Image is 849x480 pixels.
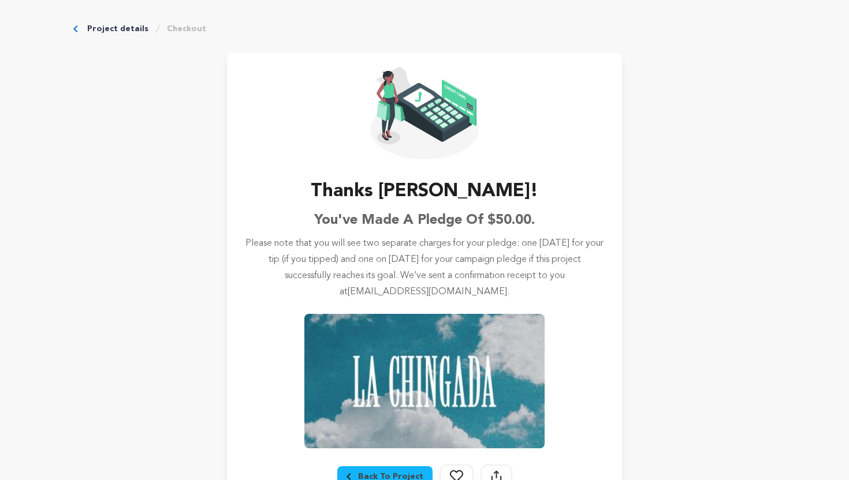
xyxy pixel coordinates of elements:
a: Project details [87,23,148,35]
h6: You've made a pledge of $50.00. [314,210,535,231]
img: La Chingada image [304,314,545,448]
img: Seed&Spark Confirmation Icon [370,67,479,159]
div: Breadcrumb [73,23,776,35]
a: Checkout [167,23,206,35]
p: Please note that you will see two separate charges for your pledge: one [DATE] for your tip (if y... [245,235,604,300]
h3: Thanks [PERSON_NAME]! [311,178,538,205]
